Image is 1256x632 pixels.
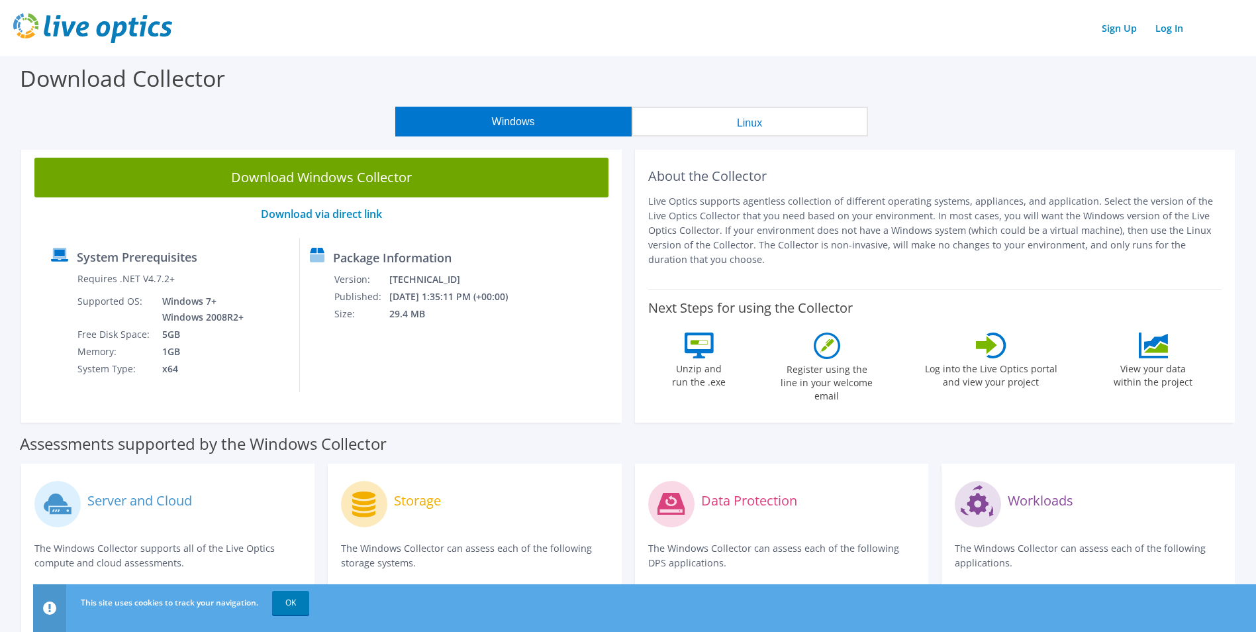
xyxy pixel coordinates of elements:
[261,207,382,221] a: Download via direct link
[777,359,877,403] label: Register using the line in your welcome email
[272,591,309,615] a: OK
[395,107,632,136] button: Windows
[34,158,608,197] a: Download Windows Collector
[20,63,225,93] label: Download Collector
[152,360,246,378] td: x64
[152,326,246,343] td: 5GB
[77,360,152,378] td: System Type:
[334,305,389,323] td: Size:
[77,293,152,326] td: Supported OS:
[669,358,730,389] label: Unzip and run the .exe
[389,271,526,288] td: [TECHNICAL_ID]
[334,288,389,305] td: Published:
[1149,19,1190,38] a: Log In
[389,288,526,305] td: [DATE] 1:35:11 PM (+00:00)
[1008,494,1073,507] label: Workloads
[152,293,246,326] td: Windows 7+ Windows 2008R2+
[341,541,608,570] p: The Windows Collector can assess each of the following storage systems.
[333,251,452,264] label: Package Information
[701,494,797,507] label: Data Protection
[632,107,868,136] button: Linux
[955,541,1222,570] p: The Windows Collector can assess each of the following applications.
[394,494,441,507] label: Storage
[77,272,175,286] label: Requires .NET V4.7.2+
[34,541,301,570] p: The Windows Collector supports all of the Live Optics compute and cloud assessments.
[648,168,1222,184] h2: About the Collector
[77,343,152,360] td: Memory:
[152,343,246,360] td: 1GB
[77,250,197,264] label: System Prerequisites
[77,326,152,343] td: Free Disk Space:
[648,300,853,316] label: Next Steps for using the Collector
[81,597,258,608] span: This site uses cookies to track your navigation.
[13,13,172,43] img: live_optics_svg.svg
[1106,358,1201,389] label: View your data within the project
[389,305,526,323] td: 29.4 MB
[1095,19,1143,38] a: Sign Up
[87,494,192,507] label: Server and Cloud
[334,271,389,288] td: Version:
[924,358,1058,389] label: Log into the Live Optics portal and view your project
[648,194,1222,267] p: Live Optics supports agentless collection of different operating systems, appliances, and applica...
[20,437,387,450] label: Assessments supported by the Windows Collector
[648,541,915,570] p: The Windows Collector can assess each of the following DPS applications.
